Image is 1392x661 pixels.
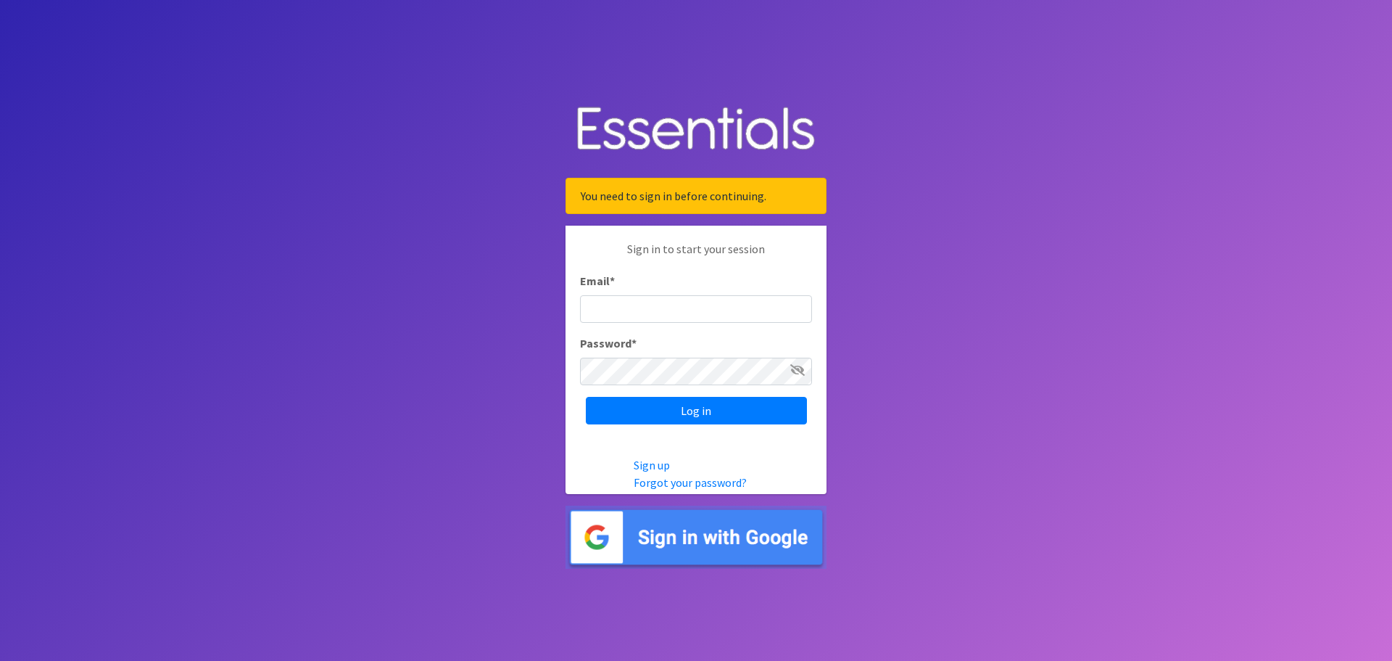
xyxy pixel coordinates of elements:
a: Forgot your password? [634,475,747,490]
img: Sign in with Google [565,506,826,569]
abbr: required [631,336,637,350]
p: Sign in to start your session [580,240,812,272]
label: Email [580,272,615,290]
abbr: required [610,274,615,288]
img: Human Essentials [565,92,826,167]
label: Password [580,334,637,352]
input: Log in [586,397,807,424]
div: You need to sign in before continuing. [565,178,826,214]
a: Sign up [634,458,670,472]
